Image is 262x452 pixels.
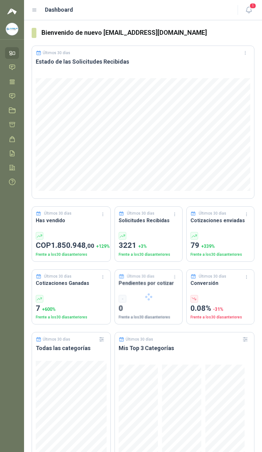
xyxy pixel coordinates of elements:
[127,210,154,217] p: Últimos 30 días
[6,23,18,35] img: Company Logo
[190,303,250,315] p: 0.08%
[119,344,250,352] h3: Mis Top 3 Categorías
[36,252,107,258] p: Frente a los 30 días anteriores
[126,337,153,342] p: Últimos 30 días
[42,307,56,312] span: + 600 %
[41,28,254,38] h3: Bienvenido de nuevo [EMAIL_ADDRESS][DOMAIN_NAME]
[213,307,223,312] span: -31 %
[138,244,147,249] span: + 3 %
[119,217,178,224] h3: Solicitudes Recibidas
[7,8,17,15] img: Logo peakr
[190,240,250,252] p: 79
[36,217,107,224] h3: Has vendido
[190,314,250,320] p: Frente a los 30 días anteriores
[86,242,94,249] span: ,00
[243,4,254,16] button: 1
[43,337,70,342] p: Últimos 30 días
[36,303,107,315] p: 7
[44,210,72,217] p: Últimos 30 días
[45,5,73,14] h1: Dashboard
[36,240,107,252] p: COP
[36,58,250,66] h3: Estado de las Solicitudes Recibidas
[190,252,250,258] p: Frente a los 30 días anteriores
[36,279,107,287] h3: Cotizaciones Ganadas
[190,217,250,224] h3: Cotizaciones enviadas
[249,3,256,9] span: 1
[51,241,94,250] span: 1.850.948
[119,240,178,252] p: 3221
[36,344,107,352] h3: Todas las categorías
[43,51,70,55] p: Últimos 30 días
[199,210,226,217] p: Últimos 30 días
[36,314,107,320] p: Frente a los 30 días anteriores
[199,273,226,279] p: Últimos 30 días
[190,279,250,287] h3: Conversión
[119,252,178,258] p: Frente a los 30 días anteriores
[96,244,110,249] span: + 129 %
[44,273,72,279] p: Últimos 30 días
[201,244,215,249] span: + 339 %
